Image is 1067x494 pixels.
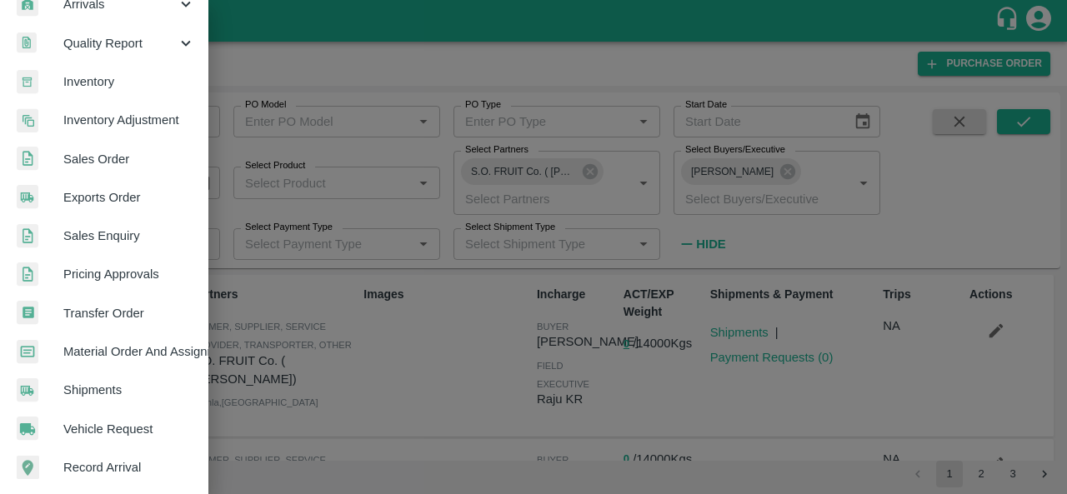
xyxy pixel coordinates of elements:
img: sales [17,224,38,248]
span: Quality Report [63,34,177,52]
span: Inventory Adjustment [63,111,195,129]
span: Record Arrival [63,458,195,477]
img: recordArrival [17,456,39,479]
img: whInventory [17,70,38,94]
img: sales [17,262,38,287]
img: shipments [17,378,38,402]
span: Vehicle Request [63,420,195,438]
span: Sales Enquiry [63,227,195,245]
span: Sales Order [63,150,195,168]
img: qualityReport [17,32,37,53]
span: Inventory [63,72,195,91]
span: Transfer Order [63,304,195,322]
span: Material Order And Assignment [63,342,195,361]
img: inventory [17,108,38,132]
span: Shipments [63,381,195,399]
span: Pricing Approvals [63,265,195,283]
img: vehicle [17,417,38,441]
img: shipments [17,185,38,209]
span: Exports Order [63,188,195,207]
img: whTransfer [17,301,38,325]
img: centralMaterial [17,340,38,364]
img: sales [17,147,38,171]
